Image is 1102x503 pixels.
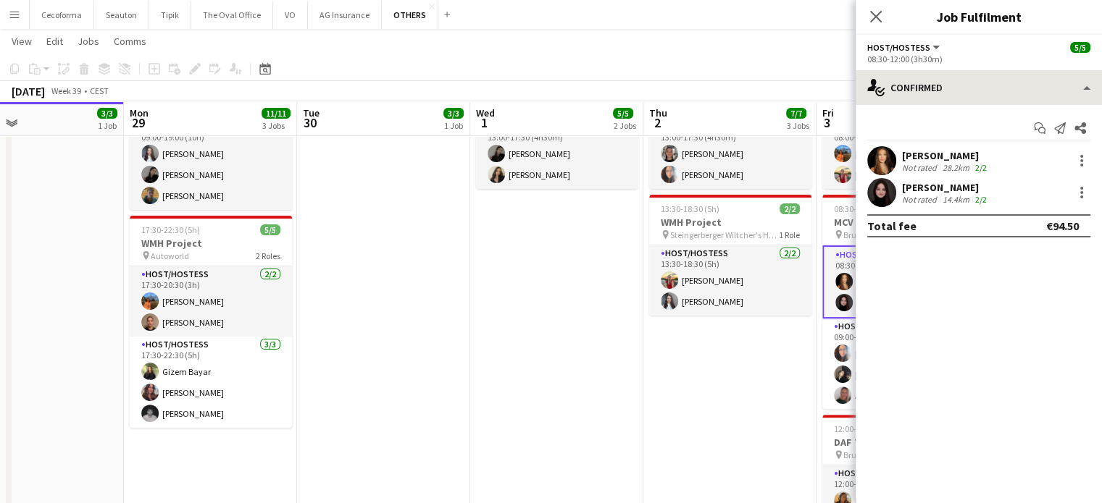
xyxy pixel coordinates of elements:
span: 30 [301,114,320,131]
app-skills-label: 2/2 [975,162,987,173]
span: Thu [649,106,667,119]
div: CEST [90,85,109,96]
app-card-role: Host/Hostess2/208:30-12:00 (3h30m)[PERSON_NAME][PERSON_NAME] [822,245,985,318]
span: 1 Role [779,229,800,240]
a: Comms [108,32,152,51]
span: 11/11 [262,108,291,119]
h3: DAF Trucks [822,436,985,449]
span: 2 Roles [256,250,280,261]
div: Not rated [902,194,940,205]
span: 3/3 [443,108,464,119]
button: VO [273,1,308,29]
app-card-role: Host/Hostess2/213:00-17:30 (4h30m)[PERSON_NAME][PERSON_NAME] [649,119,811,189]
div: 1 Job [444,120,463,131]
span: Host/Hostess [867,42,930,53]
span: Wed [476,106,495,119]
div: 2 Jobs [614,120,636,131]
span: 3/3 [97,108,117,119]
app-card-role: Host/Hostess2/217:30-20:30 (3h)[PERSON_NAME][PERSON_NAME] [130,266,292,337]
h3: WMH Project [649,216,811,229]
app-card-role: Host/Hostess3/309:00-17:00 (8h)[PERSON_NAME][PERSON_NAME]Anca Titi [822,318,985,410]
span: 5/5 [613,108,633,119]
app-job-card: 17:30-22:30 (5h)5/5WMH Project Autoworld2 RolesHost/Hostess2/217:30-20:30 (3h)[PERSON_NAME][PERSO... [130,216,292,428]
div: 08:30-12:00 (3h30m) [867,54,1090,64]
span: Brussels Expo Busworld 2025 [843,229,947,240]
span: 17:30-22:30 (5h) [141,224,200,235]
button: The Oval Office [191,1,273,29]
span: Week 39 [48,85,84,96]
span: 12:00-16:00 (4h) [834,423,893,434]
span: Tue [303,106,320,119]
button: OTHERS [382,1,438,29]
h3: MCV [822,216,985,229]
span: 1 [474,114,495,131]
button: Cecoforma [30,1,94,29]
span: View [12,35,32,48]
div: Confirmed [856,70,1102,105]
div: 14.4km [940,194,972,205]
div: [DATE] [12,84,45,98]
button: Tipik [149,1,191,29]
div: €94.50 [1046,219,1079,233]
h3: WMH Project [130,237,292,250]
span: 08:30-17:00 (8h30m) [834,203,909,214]
span: 2/2 [780,203,800,214]
app-job-card: 08:30-17:00 (8h30m)5/5MCV Brussels Expo Busworld 20252 RolesHost/Hostess2/208:30-12:00 (3h30m)[PE... [822,195,985,409]
app-card-role: Host/Hostess2/213:00-17:30 (4h30m)[PERSON_NAME][PERSON_NAME] [476,119,638,189]
span: Mon [130,106,149,119]
app-card-role: Host/Hostess3/317:30-22:30 (5h)Gizem Bayar[PERSON_NAME][PERSON_NAME] [130,337,292,428]
span: 3 [820,114,834,131]
span: 13:30-18:30 (5h) [661,203,719,214]
button: Seauton [94,1,149,29]
span: Autoworld [151,250,189,261]
a: Edit [41,32,69,51]
app-job-card: 09:00-19:00 (10h)3/3WMH Project Berlaymont building1 RoleHost/Hostess3/309:00-19:00 (10h)[PERSON_... [130,68,292,210]
span: Fri [822,106,834,119]
app-card-role: Host/Hostess3/309:00-19:00 (10h)[PERSON_NAME][PERSON_NAME][PERSON_NAME] [130,119,292,210]
div: 28.2km [940,162,972,173]
span: Edit [46,35,63,48]
div: [PERSON_NAME] [902,149,990,162]
div: 1 Job [98,120,117,131]
div: Not rated [902,162,940,173]
div: Total fee [867,219,917,233]
span: 2 [647,114,667,131]
a: Jobs [72,32,105,51]
button: AG Insurance [308,1,382,29]
span: Brussels Expo [843,449,892,460]
span: 7/7 [786,108,806,119]
a: View [6,32,38,51]
app-card-role: Host/Hostess2/208:00-17:15 (9h15m)[PERSON_NAME][PERSON_NAME] [822,119,985,189]
h3: Job Fulfilment [856,7,1102,26]
app-job-card: 13:30-18:30 (5h)2/2WMH Project Steingerberger Wiltcher's Hotel1 RoleHost/Hostess2/213:30-18:30 (5... [649,195,811,316]
span: 5/5 [1070,42,1090,53]
app-card-role: Host/Hostess2/213:30-18:30 (5h)[PERSON_NAME][PERSON_NAME] [649,245,811,316]
button: Host/Hostess [867,42,942,53]
span: Jobs [78,35,99,48]
span: Steingerberger Wiltcher's Hotel [670,229,779,240]
app-skills-label: 2/2 [975,194,987,205]
span: 29 [128,114,149,131]
span: Comms [114,35,146,48]
span: 5/5 [260,224,280,235]
div: [PERSON_NAME] [902,181,990,194]
div: 3 Jobs [787,120,809,131]
div: 3 Jobs [262,120,290,131]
